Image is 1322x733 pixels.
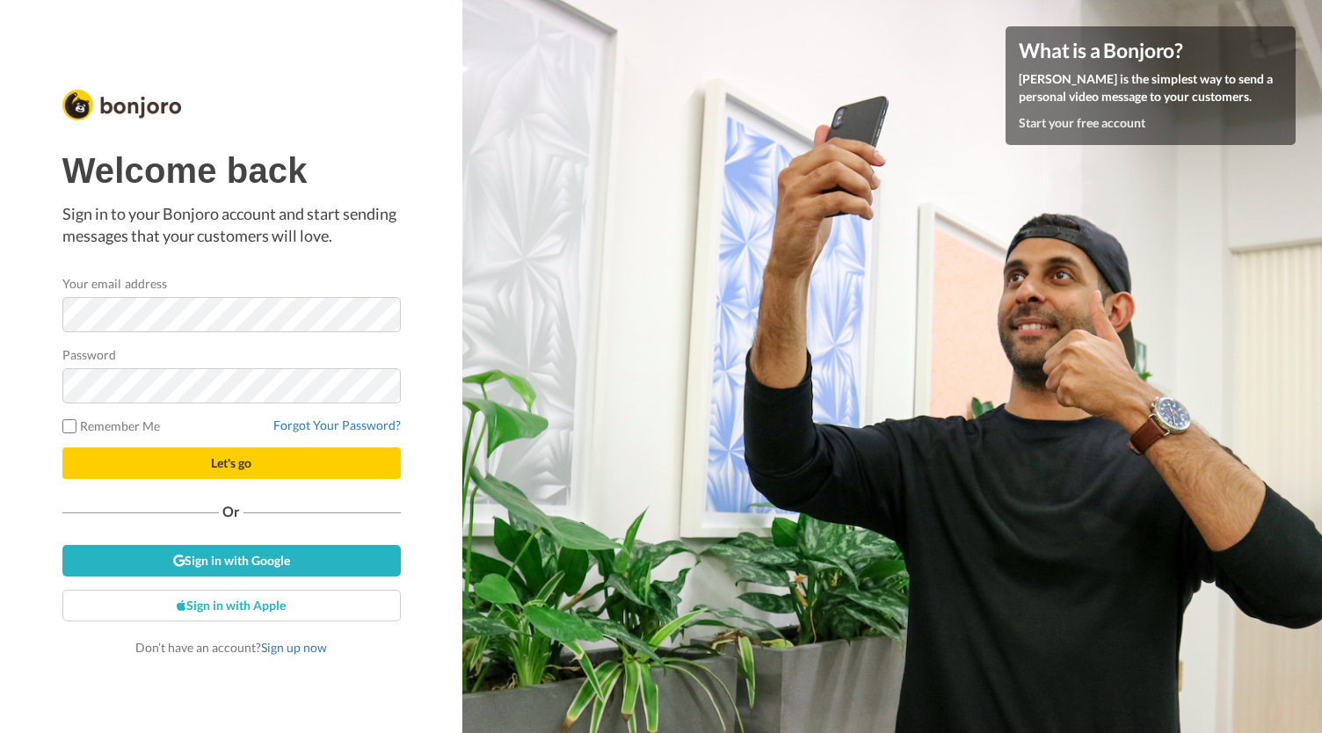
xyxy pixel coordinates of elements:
a: Start your free account [1019,115,1145,130]
label: Password [62,345,117,364]
p: [PERSON_NAME] is the simplest way to send a personal video message to your customers. [1019,70,1282,105]
input: Remember Me [62,419,76,433]
span: Don’t have an account? [135,640,327,655]
h4: What is a Bonjoro? [1019,40,1282,62]
span: Let's go [211,455,251,470]
a: Forgot Your Password? [273,417,401,432]
a: Sign in with Google [62,545,401,577]
a: Sign in with Apple [62,590,401,621]
h1: Welcome back [62,151,401,190]
span: Or [219,505,243,518]
button: Let's go [62,447,401,479]
label: Remember Me [62,417,161,435]
p: Sign in to your Bonjoro account and start sending messages that your customers will love. [62,203,401,248]
label: Your email address [62,274,167,293]
a: Sign up now [261,640,327,655]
